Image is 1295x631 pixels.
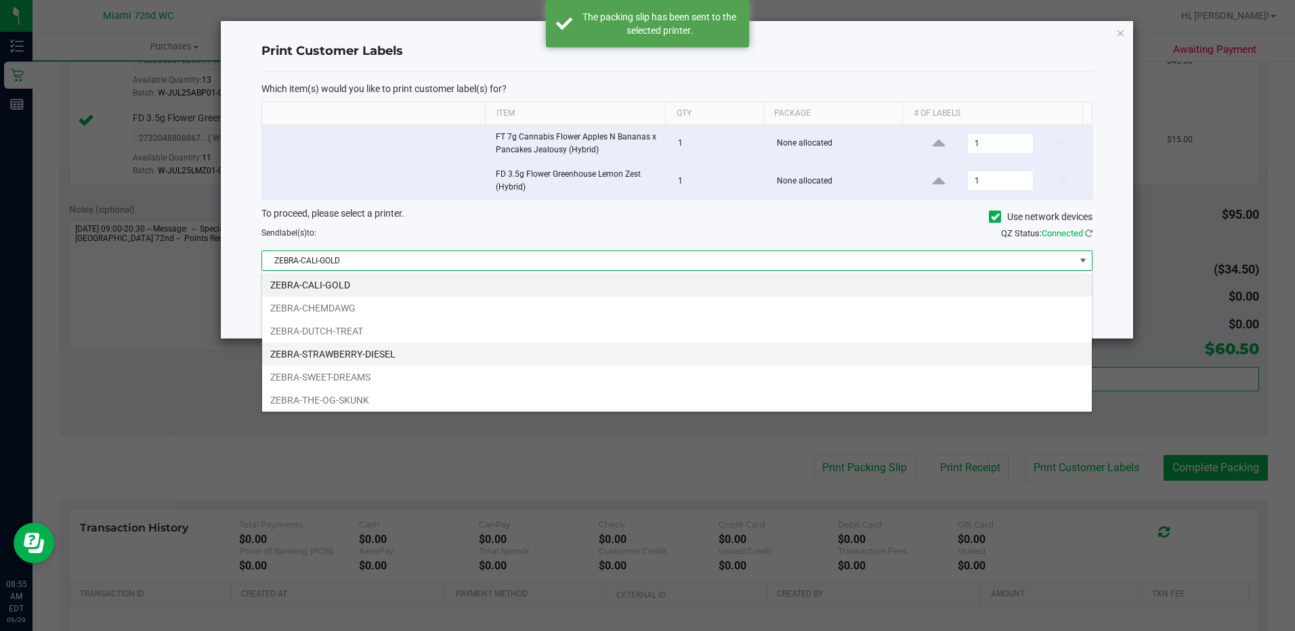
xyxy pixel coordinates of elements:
[262,366,1092,389] li: ZEBRA-SWEET-DREAMS
[262,251,1075,270] span: ZEBRA-CALI-GOLD
[989,210,1092,224] label: Use network devices
[665,102,763,125] th: Qty
[670,125,769,162] td: 1
[14,523,54,563] iframe: Resource center
[251,206,1103,227] div: To proceed, please select a printer.
[488,162,670,199] td: FD 3.5g Flower Greenhouse Lemon Zest (Hybrid)
[1001,228,1092,238] span: QZ Status:
[262,274,1092,297] li: ZEBRA-CALI-GOLD
[1042,228,1083,238] span: Connected
[261,228,316,238] span: Send to:
[280,228,307,238] span: label(s)
[902,102,1082,125] th: # of labels
[261,43,1092,60] h4: Print Customer Labels
[261,83,1092,95] p: Which item(s) would you like to print customer label(s) for?
[763,102,902,125] th: Package
[769,125,910,162] td: None allocated
[488,125,670,162] td: FT 7g Cannabis Flower Apples N Bananas x Pancakes Jealousy (Hybrid)
[262,297,1092,320] li: ZEBRA-CHEMDAWG
[769,162,910,199] td: None allocated
[262,343,1092,366] li: ZEBRA-STRAWBERRY-DIESEL
[262,320,1092,343] li: ZEBRA-DUTCH-TREAT
[580,10,739,37] div: The packing slip has been sent to the selected printer.
[262,389,1092,412] li: ZEBRA-THE-OG-SKUNK
[485,102,665,125] th: Item
[670,162,769,199] td: 1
